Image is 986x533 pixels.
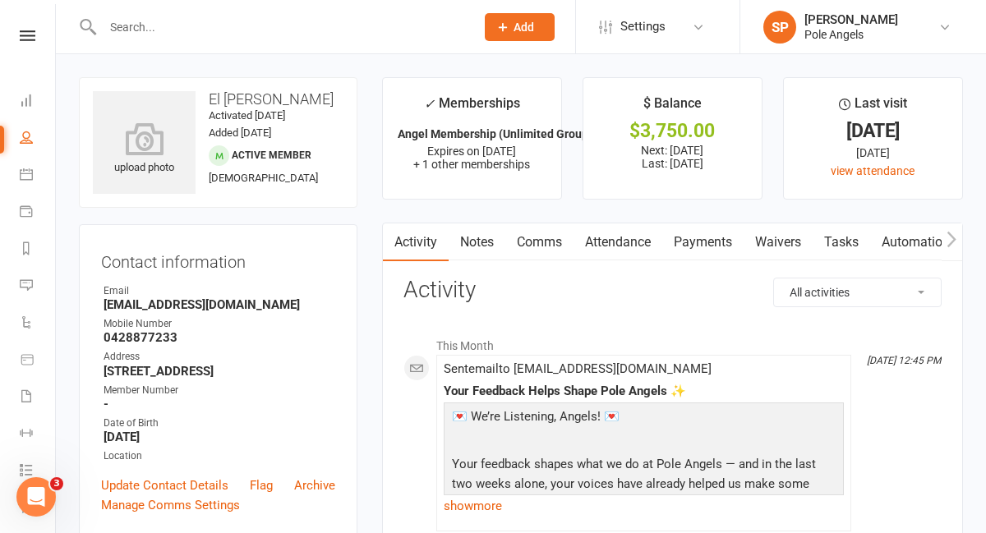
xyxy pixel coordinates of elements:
strong: [STREET_ADDRESS] [104,364,335,379]
div: SP [763,11,796,44]
span: Active member [232,149,311,161]
span: + 1 other memberships [413,158,530,171]
p: 💌 We’re Listening, Angels! 💌 [448,407,840,430]
div: Date of Birth [104,416,335,431]
a: Payments [662,223,744,261]
a: Tasks [813,223,870,261]
a: Notes [449,223,505,261]
span: Settings [620,8,666,45]
div: Pole Angels [804,27,898,42]
i: [DATE] 12:45 PM [867,355,941,366]
p: Next: [DATE] Last: [DATE] [598,144,747,170]
a: Archive [294,476,335,495]
a: Comms [505,223,574,261]
strong: Angel Membership (Unlimited Group Classes) [398,127,636,140]
a: show more [444,494,844,517]
span: Sent email to [EMAIL_ADDRESS][DOMAIN_NAME] [444,361,712,376]
a: Manage Comms Settings [101,495,240,515]
div: Memberships [424,93,520,123]
h3: Activity [403,278,942,303]
button: Add [485,13,555,41]
span: Expires on [DATE] [427,145,516,158]
div: Email [104,283,335,299]
a: People [20,121,57,158]
a: Dashboard [20,84,57,121]
strong: [EMAIL_ADDRESS][DOMAIN_NAME] [104,297,335,312]
iframe: Intercom live chat [16,477,56,517]
a: Flag [250,476,273,495]
input: Search... [98,16,463,39]
div: $3,750.00 [598,122,747,140]
p: Your feedback shapes what we do at Pole Angels — and in the last two weeks alone, your voices hav... [448,454,840,517]
time: Activated [DATE] [209,109,285,122]
div: Mobile Number [104,316,335,332]
h3: El [PERSON_NAME] [93,91,343,108]
time: Added [DATE] [209,126,271,139]
div: [PERSON_NAME] [804,12,898,27]
strong: 0428877233 [104,330,335,345]
strong: - [104,397,335,411]
a: Activity [383,223,449,261]
div: [DATE] [799,122,947,140]
li: This Month [403,329,942,355]
a: Update Contact Details [101,476,228,495]
div: Your Feedback Helps Shape Pole Angels ✨ [444,384,844,398]
div: Address [104,349,335,365]
a: Waivers [744,223,813,261]
span: [DEMOGRAPHIC_DATA] [209,172,318,184]
span: Add [514,21,534,34]
a: Automations [870,223,968,261]
a: view attendance [831,164,915,177]
div: Location [104,448,335,464]
a: Reports [20,232,57,269]
div: $ Balance [643,93,702,122]
strong: [DATE] [104,430,335,444]
div: [DATE] [799,144,947,162]
span: 3 [50,477,63,490]
div: upload photo [93,122,196,177]
div: Member Number [104,383,335,398]
a: Attendance [574,223,662,261]
h3: Contact information [101,246,335,271]
div: Last visit [839,93,907,122]
a: Calendar [20,158,57,195]
i: ✓ [424,96,435,112]
a: Product Sales [20,342,57,379]
a: Payments [20,195,57,232]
